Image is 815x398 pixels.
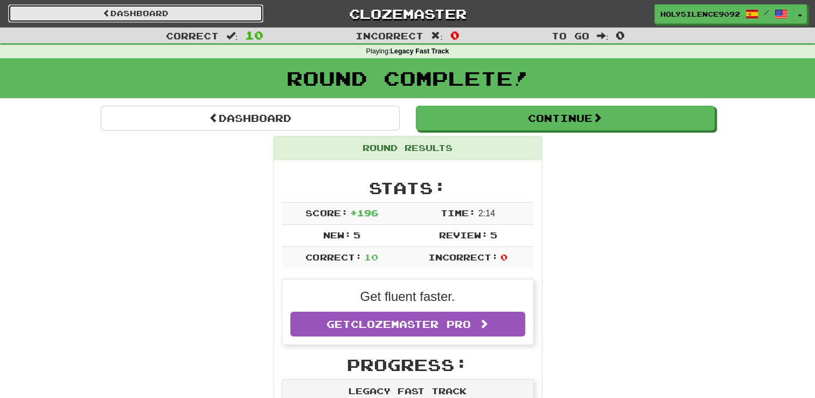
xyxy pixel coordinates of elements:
span: 2 : 14 [478,209,495,218]
span: Time: [441,208,476,218]
span: To go [552,30,589,41]
span: 10 [245,29,263,42]
span: 5 [490,230,497,240]
button: Continue [416,106,715,131]
a: Dashboard [101,106,400,131]
span: 0 [616,29,625,42]
span: 5 [353,230,360,240]
span: 0 [500,252,507,262]
span: HolySilence9092 [660,9,740,19]
strong: Legacy Fast Track [390,47,449,55]
h2: Progress: [282,356,534,374]
div: Round Results [274,136,542,160]
h1: Round Complete! [4,67,811,89]
span: Review: [438,230,487,240]
h2: Stats: [282,179,534,197]
span: : [226,31,238,40]
span: 0 [450,29,459,42]
span: + 196 [350,208,378,218]
span: : [431,31,443,40]
span: : [597,31,609,40]
a: GetClozemaster Pro [290,312,525,337]
span: New: [323,230,351,240]
a: HolySilence9092 / [654,4,793,24]
span: Score: [305,208,347,218]
a: Dashboard [8,4,263,23]
span: / [764,9,769,16]
span: Incorrect [356,30,423,41]
span: Incorrect: [428,252,498,262]
span: Correct [166,30,219,41]
span: Correct: [305,252,361,262]
span: Clozemaster Pro [351,318,471,330]
a: Clozemaster [280,4,535,23]
p: Get fluent faster. [290,287,525,306]
span: 10 [364,252,378,262]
